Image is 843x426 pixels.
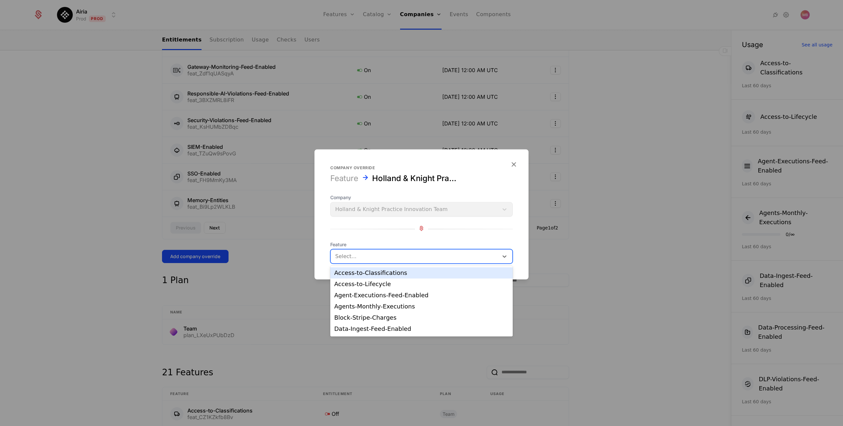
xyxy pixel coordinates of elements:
[334,315,509,321] div: Block-Stripe-Charges
[330,165,513,171] div: Company override
[330,173,358,184] div: Feature
[334,304,509,309] div: Agents-Monthly-Executions
[334,270,509,276] div: Access-to-Classifications
[330,241,513,248] span: Feature
[334,292,509,298] div: Agent-Executions-Feed-Enabled
[372,173,457,184] div: Holland & Knight Practice Innovation Team
[330,194,513,201] span: Company
[334,281,509,287] div: Access-to-Lifecycle
[334,326,509,332] div: Data-Ingest-Feed-Enabled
